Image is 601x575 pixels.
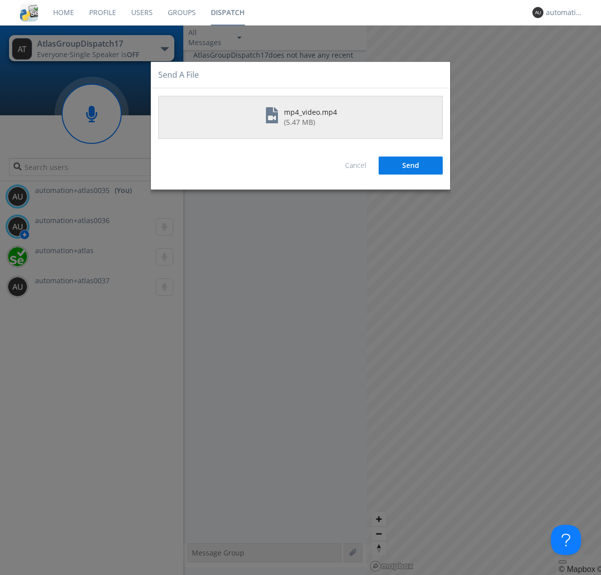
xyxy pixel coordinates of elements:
[345,161,366,170] a: Cancel
[284,108,337,118] div: mp4_video.mp4
[20,4,38,22] img: cddb5a64eb264b2086981ab96f4c1ba7
[546,8,583,18] div: automation+atlas0035
[532,7,543,18] img: 373638.png
[158,69,199,81] h4: Send a file
[284,118,337,128] div: ( 5.47 MB )
[379,157,443,175] button: Send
